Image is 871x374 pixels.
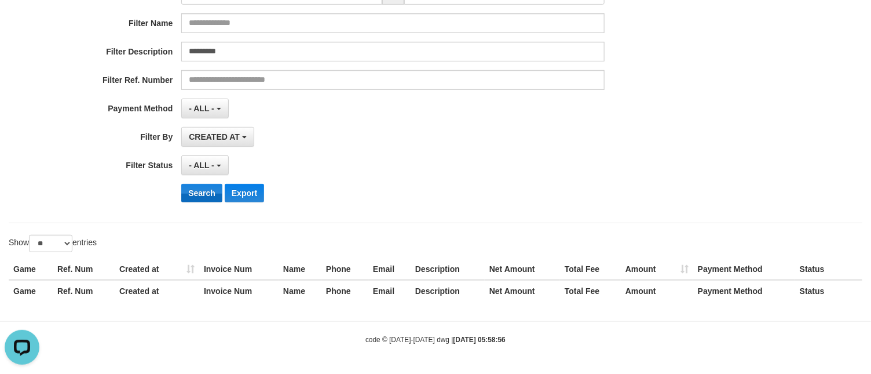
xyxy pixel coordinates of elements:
th: Amount [621,280,693,302]
th: Ref. Num [53,280,115,302]
button: Export [225,184,264,202]
button: - ALL - [181,99,228,118]
button: CREATED AT [181,127,254,147]
th: Game [9,280,53,302]
th: Created at [115,259,199,280]
strong: [DATE] 05:58:56 [453,336,506,344]
th: Name [279,259,321,280]
th: Payment Method [693,259,795,280]
select: Showentries [29,235,72,252]
th: Amount [621,259,693,280]
th: Ref. Num [53,259,115,280]
th: Description [411,259,485,280]
button: Search [181,184,222,202]
th: Created at [115,280,199,302]
th: Email [368,280,411,302]
small: code © [DATE]-[DATE] dwg | [365,336,506,344]
span: - ALL - [189,104,214,113]
th: Invoice Num [199,259,279,280]
button: - ALL - [181,155,228,175]
span: CREATED AT [189,132,240,141]
th: Phone [321,280,368,302]
th: Total Fee [560,259,621,280]
th: Invoice Num [199,280,279,302]
th: Status [795,280,862,302]
th: Name [279,280,321,302]
th: Total Fee [560,280,621,302]
span: - ALL - [189,161,214,170]
th: Net Amount [485,259,560,280]
th: Description [411,280,485,302]
button: Open LiveChat chat widget [5,5,39,39]
th: Net Amount [485,280,560,302]
th: Status [795,259,862,280]
th: Email [368,259,411,280]
label: Show entries [9,235,97,252]
th: Payment Method [693,280,795,302]
th: Phone [321,259,368,280]
th: Game [9,259,53,280]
